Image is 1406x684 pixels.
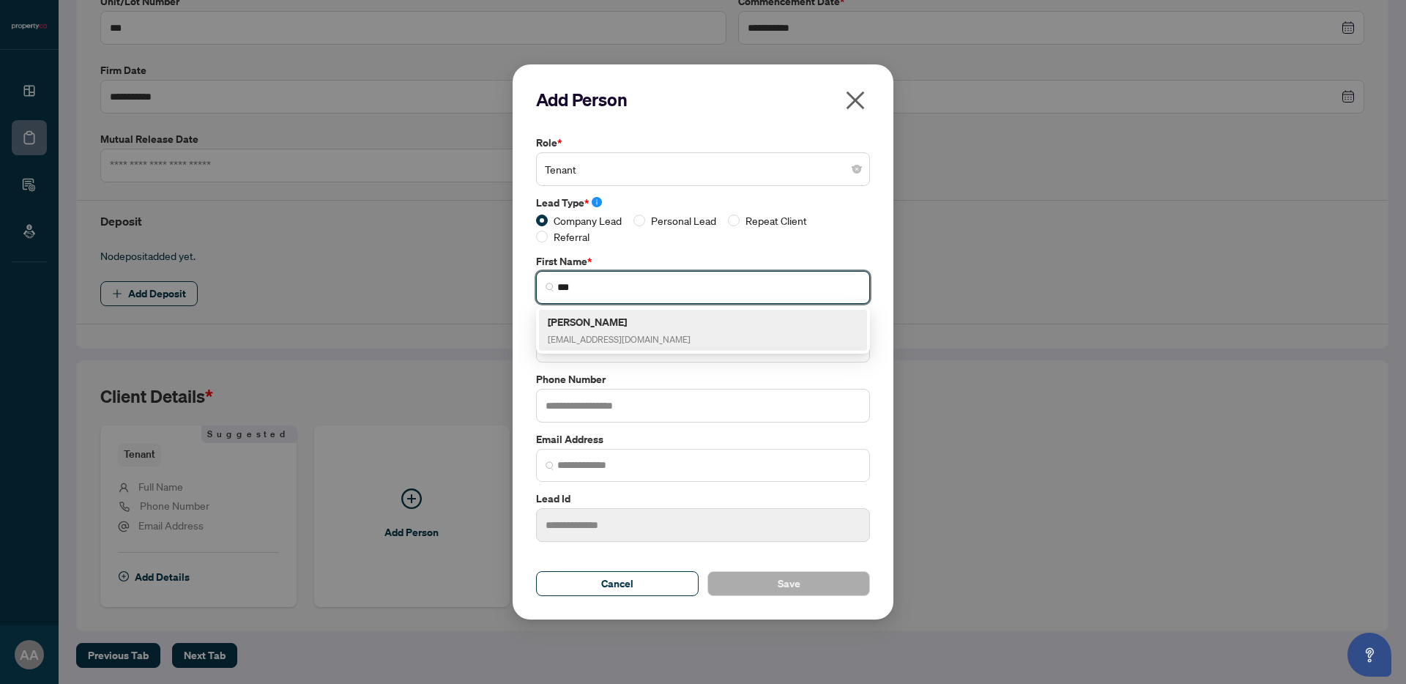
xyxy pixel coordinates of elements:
h2: Add Person [536,88,870,111]
img: search_icon [546,461,554,470]
button: Open asap [1347,633,1391,677]
span: Referral [548,228,595,245]
button: Cancel [536,571,699,596]
span: Personal Lead [645,212,722,228]
label: Email Address [536,431,870,447]
label: First Name [536,253,870,269]
span: close-circle [852,165,861,174]
label: Lead Id [536,491,870,507]
span: Cancel [601,572,633,595]
span: Company Lead [548,212,628,228]
h5: [PERSON_NAME] [548,313,691,330]
span: [EMAIL_ADDRESS][DOMAIN_NAME] [548,334,691,345]
span: Repeat Client [740,212,813,228]
span: info-circle [592,197,602,207]
span: close [844,89,867,112]
span: Tenant [545,155,861,183]
img: search_icon [546,283,554,291]
label: Role [536,135,870,151]
button: Save [707,571,870,596]
label: Phone Number [536,371,870,387]
label: Lead Type [536,195,870,211]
